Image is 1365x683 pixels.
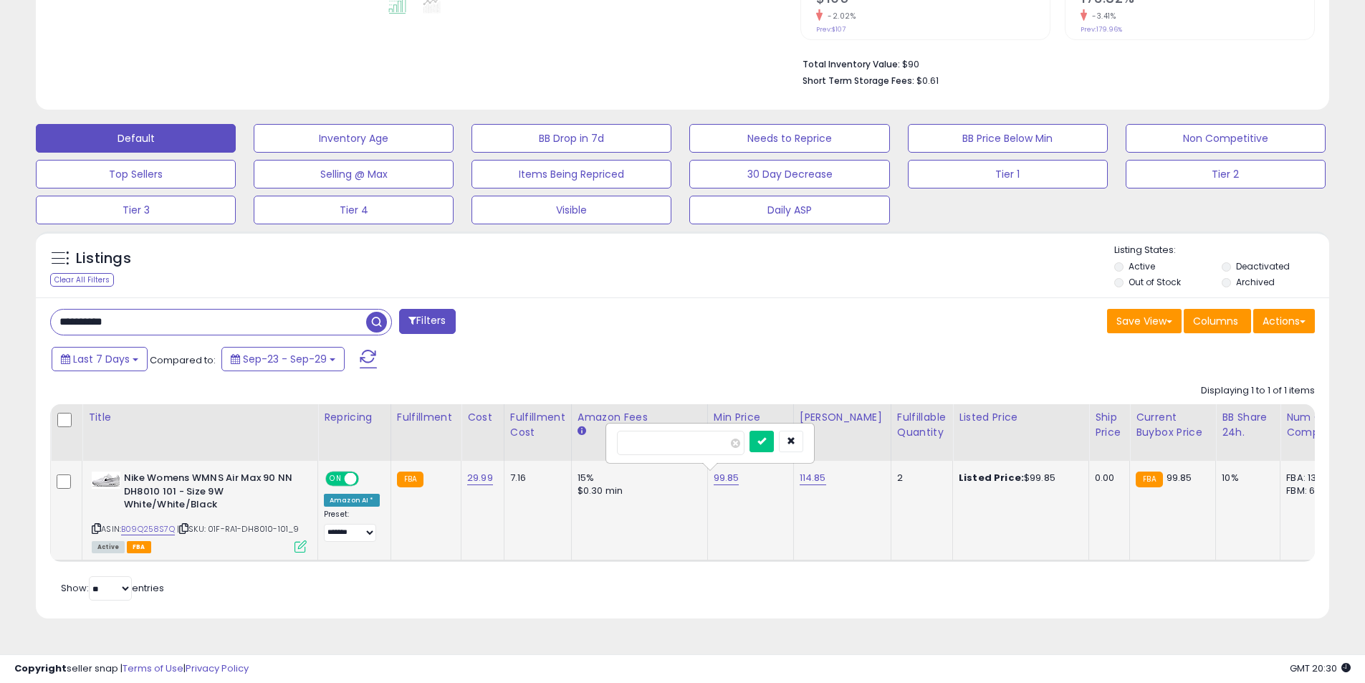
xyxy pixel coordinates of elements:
label: Archived [1236,276,1275,288]
span: | SKU: 01F-RA1-DH8010-101_9 [177,523,300,535]
small: Amazon Fees. [578,425,586,438]
b: Listed Price: [959,471,1024,484]
button: Sep-23 - Sep-29 [221,347,345,371]
strong: Copyright [14,661,67,675]
button: Selling @ Max [254,160,454,188]
span: 99.85 [1167,471,1192,484]
span: FBA [127,541,151,553]
button: Top Sellers [36,160,236,188]
div: Fulfillment Cost [510,410,565,440]
small: -3.41% [1087,11,1116,22]
span: Columns [1193,314,1238,328]
button: Visible [471,196,671,224]
button: Columns [1184,309,1251,333]
div: Fulfillable Quantity [897,410,947,440]
div: [PERSON_NAME] [800,410,885,425]
div: BB Share 24h. [1222,410,1274,440]
div: Min Price [714,410,787,425]
label: Out of Stock [1129,276,1181,288]
div: Clear All Filters [50,273,114,287]
div: $99.85 [959,472,1078,484]
button: BB Drop in 7d [471,124,671,153]
li: $90 [803,54,1304,72]
a: Terms of Use [123,661,183,675]
div: $0.30 min [578,484,696,497]
div: ASIN: [92,472,307,551]
button: Tier 1 [908,160,1108,188]
small: FBA [1136,472,1162,487]
span: Compared to: [150,353,216,367]
label: Active [1129,260,1155,272]
div: Cost [467,410,498,425]
div: 10% [1222,472,1269,484]
div: 15% [578,472,696,484]
button: Non Competitive [1126,124,1326,153]
div: 2 [897,472,942,484]
a: B09Q258S7Q [121,523,175,535]
small: Prev: $107 [816,25,846,34]
span: Sep-23 - Sep-29 [243,352,327,366]
button: Save View [1107,309,1182,333]
div: Repricing [324,410,385,425]
button: Actions [1253,309,1315,333]
span: Last 7 Days [73,352,130,366]
button: Tier 3 [36,196,236,224]
button: Needs to Reprice [689,124,889,153]
div: FBA: 13 [1286,472,1333,484]
div: FBM: 6 [1286,484,1333,497]
small: -2.02% [823,11,856,22]
b: Nike Womens WMNS Air Max 90 NN DH8010 101 - Size 9W White/White/Black [124,472,298,515]
div: 7.16 [510,472,560,484]
label: Deactivated [1236,260,1290,272]
button: Filters [399,309,455,334]
button: Daily ASP [689,196,889,224]
span: OFF [357,473,380,485]
a: 99.85 [714,471,739,485]
button: Last 7 Days [52,347,148,371]
b: Total Inventory Value: [803,58,900,70]
span: All listings currently available for purchase on Amazon [92,541,125,553]
small: FBA [397,472,423,487]
img: 314YRIhzMXL._SL40_.jpg [92,472,120,489]
button: 30 Day Decrease [689,160,889,188]
span: ON [327,473,345,485]
span: 2025-10-7 20:30 GMT [1290,661,1351,675]
button: Tier 4 [254,196,454,224]
a: 114.85 [800,471,826,485]
p: Listing States: [1114,244,1329,257]
div: Num of Comp. [1286,410,1338,440]
div: Ship Price [1095,410,1124,440]
a: 29.99 [467,471,493,485]
b: Short Term Storage Fees: [803,75,914,87]
div: Amazon AI * [324,494,380,507]
a: Privacy Policy [186,661,249,675]
small: Prev: 179.96% [1081,25,1122,34]
div: Fulfillment [397,410,455,425]
div: Current Buybox Price [1136,410,1210,440]
button: Items Being Repriced [471,160,671,188]
div: 0.00 [1095,472,1119,484]
div: Title [88,410,312,425]
div: Displaying 1 to 1 of 1 items [1201,384,1315,398]
div: seller snap | | [14,662,249,676]
div: Amazon Fees [578,410,701,425]
span: $0.61 [916,74,939,87]
div: Listed Price [959,410,1083,425]
button: Inventory Age [254,124,454,153]
span: Show: entries [61,581,164,595]
div: Preset: [324,510,380,542]
h5: Listings [76,249,131,269]
button: Tier 2 [1126,160,1326,188]
button: Default [36,124,236,153]
button: BB Price Below Min [908,124,1108,153]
